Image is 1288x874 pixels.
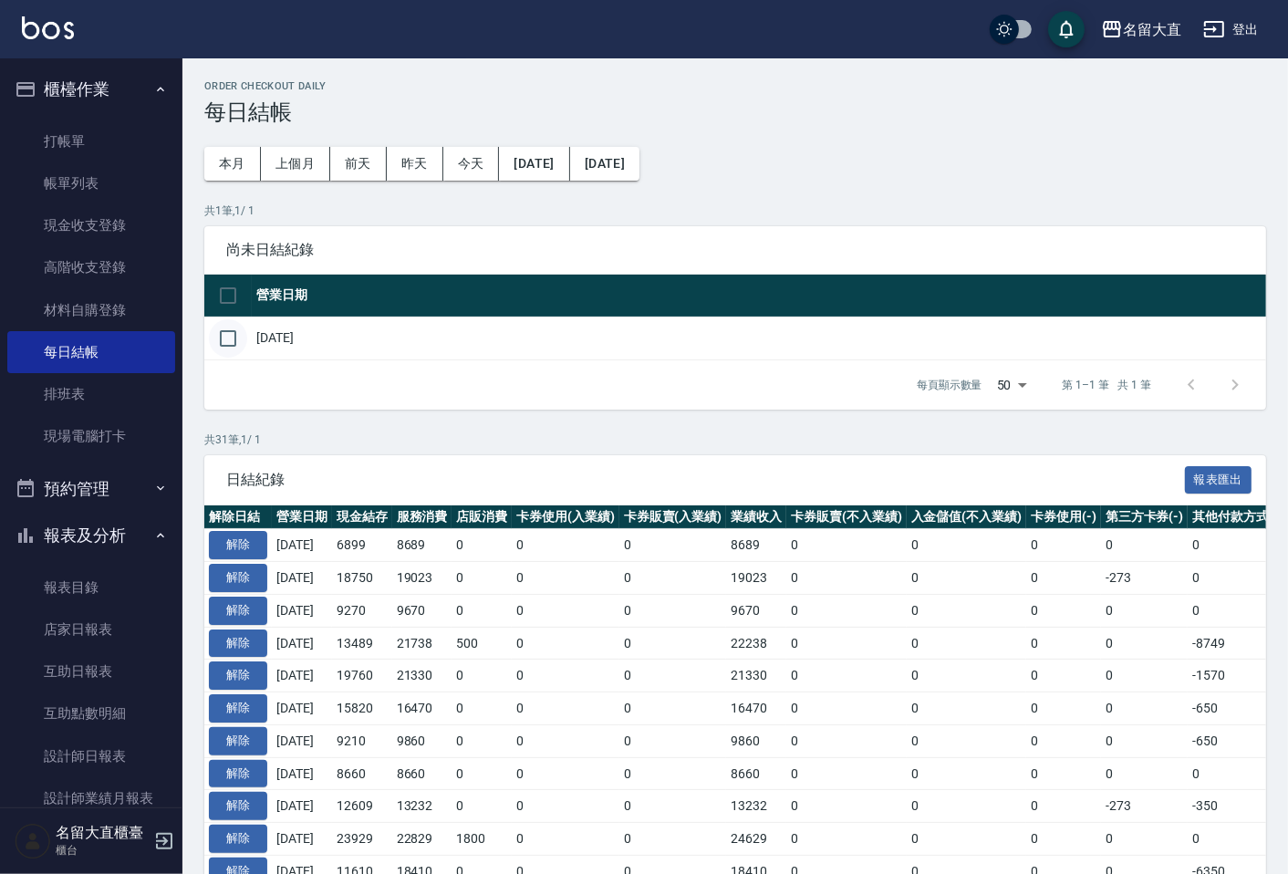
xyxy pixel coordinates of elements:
td: 19023 [726,562,786,595]
td: 0 [1026,757,1101,790]
td: 0 [619,790,727,823]
a: 打帳單 [7,120,175,162]
td: 0 [512,627,619,660]
td: 0 [619,660,727,692]
td: 0 [452,660,512,692]
td: 9860 [726,724,786,757]
a: 現場電腦打卡 [7,415,175,457]
td: [DATE] [272,627,332,660]
th: 業績收入 [726,505,786,529]
td: 8660 [392,757,452,790]
td: 0 [1101,627,1189,660]
td: 19023 [392,562,452,595]
button: 解除 [209,531,267,559]
td: 0 [1188,823,1288,856]
td: 0 [786,724,907,757]
td: [DATE] [272,594,332,627]
a: 現金收支登錄 [7,204,175,246]
td: 0 [452,692,512,725]
button: save [1048,11,1085,47]
td: 0 [512,594,619,627]
td: 0 [619,823,727,856]
td: 0 [619,529,727,562]
td: 0 [1026,529,1101,562]
td: 0 [786,692,907,725]
td: 0 [1026,790,1101,823]
button: 解除 [209,727,267,755]
td: [DATE] [252,317,1266,359]
td: 0 [1101,529,1189,562]
td: 13232 [726,790,786,823]
td: [DATE] [272,562,332,595]
td: [DATE] [272,757,332,790]
td: -1570 [1188,660,1288,692]
td: 0 [1101,692,1189,725]
a: 報表匯出 [1185,470,1252,487]
td: 500 [452,627,512,660]
th: 卡券販賣(不入業績) [786,505,907,529]
p: 共 1 筆, 1 / 1 [204,203,1266,219]
button: 預約管理 [7,465,175,513]
td: 0 [512,790,619,823]
td: 0 [1026,562,1101,595]
button: 解除 [209,629,267,658]
a: 材料自購登錄 [7,289,175,331]
td: 0 [1188,562,1288,595]
th: 營業日期 [272,505,332,529]
td: 0 [1188,594,1288,627]
th: 解除日結 [204,505,272,529]
button: 昨天 [387,147,443,181]
div: 50 [990,360,1034,410]
a: 設計師日報表 [7,735,175,777]
button: 櫃檯作業 [7,66,175,113]
td: 0 [907,757,1027,790]
a: 互助點數明細 [7,692,175,734]
td: 22829 [392,823,452,856]
td: 0 [1188,757,1288,790]
button: 解除 [209,597,267,625]
td: 0 [907,724,1027,757]
td: 0 [786,562,907,595]
td: 8689 [726,529,786,562]
button: 報表匯出 [1185,466,1252,494]
td: 0 [786,757,907,790]
td: 0 [619,562,727,595]
td: 0 [786,627,907,660]
td: [DATE] [272,790,332,823]
button: 今天 [443,147,500,181]
td: 0 [1026,594,1101,627]
button: 名留大直 [1094,11,1189,48]
td: 0 [512,823,619,856]
button: [DATE] [570,147,639,181]
th: 第三方卡券(-) [1101,505,1189,529]
td: 16470 [726,692,786,725]
td: 0 [1026,724,1101,757]
a: 店家日報表 [7,609,175,650]
td: 0 [786,790,907,823]
td: 0 [619,594,727,627]
div: 名留大直 [1123,18,1181,41]
button: 上個月 [261,147,330,181]
button: 解除 [209,792,267,820]
button: 解除 [209,760,267,788]
td: 0 [1026,660,1101,692]
td: 0 [1026,627,1101,660]
td: 0 [786,823,907,856]
td: 0 [907,823,1027,856]
td: 24629 [726,823,786,856]
td: 16470 [392,692,452,725]
td: 1800 [452,823,512,856]
td: 0 [452,724,512,757]
td: -273 [1101,790,1189,823]
td: 0 [1188,529,1288,562]
th: 店販消費 [452,505,512,529]
td: 0 [512,660,619,692]
span: 尚未日結紀錄 [226,241,1244,259]
h5: 名留大直櫃臺 [56,824,149,842]
th: 其他付款方式(-) [1188,505,1288,529]
h2: Order checkout daily [204,80,1266,92]
td: -650 [1188,724,1288,757]
a: 互助日報表 [7,650,175,692]
td: 9270 [332,594,392,627]
td: 0 [907,692,1027,725]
